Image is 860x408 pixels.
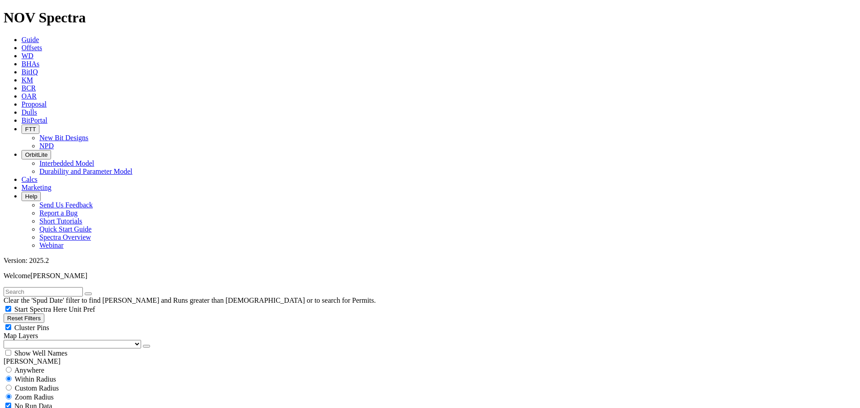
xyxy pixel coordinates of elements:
[21,184,52,191] a: Marketing
[39,201,93,209] a: Send Us Feedback
[39,225,91,233] a: Quick Start Guide
[39,209,77,217] a: Report a Bug
[30,272,87,279] span: [PERSON_NAME]
[4,296,376,304] span: Clear the 'Spud Date' filter to find [PERSON_NAME] and Runs greater than [DEMOGRAPHIC_DATA] or to...
[39,167,133,175] a: Durability and Parameter Model
[21,92,37,100] a: OAR
[4,357,856,365] div: [PERSON_NAME]
[4,272,856,280] p: Welcome
[4,9,856,26] h1: NOV Spectra
[25,193,37,200] span: Help
[4,287,83,296] input: Search
[15,393,54,401] span: Zoom Radius
[21,36,39,43] a: Guide
[21,84,36,92] a: BCR
[4,332,38,339] span: Map Layers
[14,305,67,313] span: Start Spectra Here
[15,384,59,392] span: Custom Radius
[4,314,44,323] button: Reset Filters
[39,217,82,225] a: Short Tutorials
[21,192,41,201] button: Help
[39,233,91,241] a: Spectra Overview
[39,159,94,167] a: Interbedded Model
[21,52,34,60] a: WD
[14,349,67,357] span: Show Well Names
[21,108,37,116] a: Dulls
[21,116,47,124] a: BitPortal
[21,176,38,183] a: Calcs
[4,257,856,265] div: Version: 2025.2
[21,68,38,76] a: BitIQ
[5,306,11,312] input: Start Spectra Here
[14,366,44,374] span: Anywhere
[15,375,56,383] span: Within Radius
[25,151,47,158] span: OrbitLite
[21,60,39,68] a: BHAs
[21,76,33,84] a: KM
[25,126,36,133] span: FTT
[39,142,54,150] a: NPD
[39,134,88,142] a: New Bit Designs
[21,125,39,134] button: FTT
[21,150,51,159] button: OrbitLite
[14,324,49,331] span: Cluster Pins
[21,44,42,52] a: Offsets
[21,100,47,108] a: Proposal
[69,305,95,313] span: Unit Pref
[39,241,64,249] a: Webinar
